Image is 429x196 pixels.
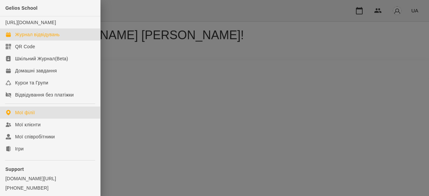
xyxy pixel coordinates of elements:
div: Домашні завдання [15,67,57,74]
div: Відвідування без платіжки [15,91,74,98]
div: QR Code [15,43,35,50]
div: Шкільний Журнал(Beta) [15,55,68,62]
div: Мої співробітники [15,133,55,140]
div: Мої клієнти [15,121,41,128]
a: [URL][DOMAIN_NAME] [5,20,56,25]
a: [PHONE_NUMBER] [5,185,95,191]
a: [DOMAIN_NAME][URL] [5,175,95,182]
p: Support [5,166,95,173]
div: Мої філії [15,109,35,116]
div: Журнал відвідувань [15,31,60,38]
span: Gelios School [5,5,38,11]
div: Ігри [15,145,23,152]
div: Курси та Групи [15,79,48,86]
